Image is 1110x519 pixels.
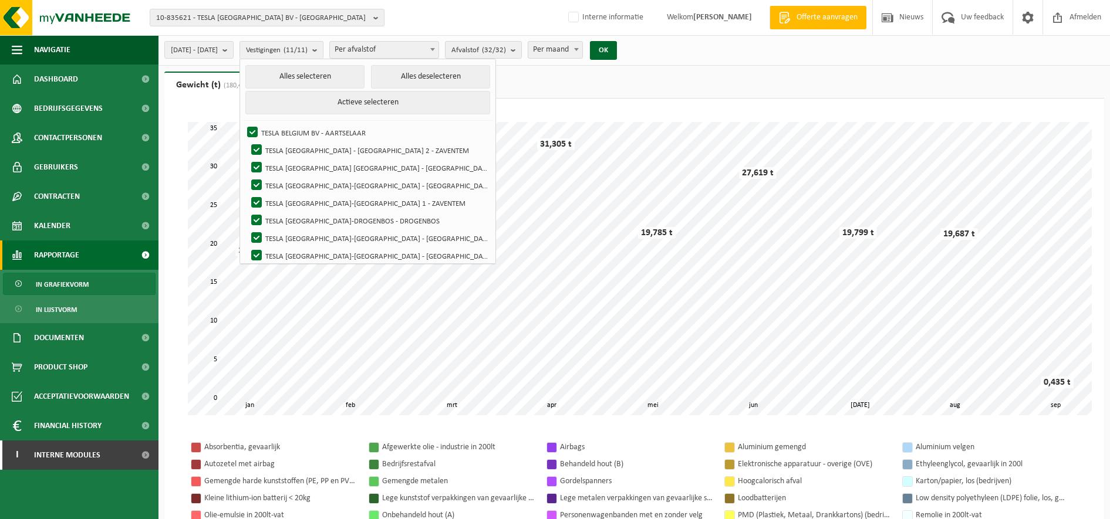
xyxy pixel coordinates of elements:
div: Karton/papier, los (bedrijven) [916,474,1068,489]
button: Alles selecteren [245,65,365,89]
span: In lijstvorm [36,298,77,321]
span: (180,467 t) [221,82,255,89]
button: OK [590,41,617,60]
span: Vestigingen [246,42,308,59]
span: Per maand [528,42,582,58]
div: Kleine lithium-ion batterij < 20kg [204,491,357,506]
span: Per afvalstof [329,41,439,59]
label: TESLA [GEOGRAPHIC_DATA]-[GEOGRAPHIC_DATA] - [GEOGRAPHIC_DATA] [249,177,490,194]
button: Afvalstof(32/32) [445,41,522,59]
label: TESLA [GEOGRAPHIC_DATA]-[GEOGRAPHIC_DATA] 1 - ZAVENTEM [249,194,490,212]
span: Navigatie [34,35,70,65]
label: TESLA [GEOGRAPHIC_DATA] - [GEOGRAPHIC_DATA] 2 - ZAVENTEM [249,141,490,159]
button: Vestigingen(11/11) [239,41,323,59]
div: Bedrijfsrestafval [382,457,535,471]
button: 10-835621 - TESLA [GEOGRAPHIC_DATA] BV - [GEOGRAPHIC_DATA] [150,9,384,26]
label: Interne informatie [566,9,643,26]
label: TESLA BELGIUM BV - AARTSELAAR [245,124,490,141]
span: Contactpersonen [34,123,102,152]
div: Gemengde metalen [382,474,535,489]
div: Ethyleenglycol, gevaarlijk in 200l [916,457,1068,471]
div: Hoogcalorisch afval [738,474,890,489]
span: Gebruikers [34,152,78,182]
span: In grafiekvorm [36,273,89,296]
span: Acceptatievoorwaarden [34,382,129,411]
a: Offerte aanvragen [770,6,866,29]
span: Documenten [34,323,84,352]
a: Gewicht (t) [164,72,267,99]
div: Lege metalen verpakkingen van gevaarlijke stoffen [560,491,713,506]
count: (11/11) [284,46,308,54]
span: Per maand [528,41,583,59]
div: Airbags [560,440,713,454]
div: Lege kunststof verpakkingen van gevaarlijke stoffen [382,491,535,506]
div: 27,619 t [739,167,777,179]
div: Behandeld hout (B) [560,457,713,471]
div: Afgewerkte olie - industrie in 200lt [382,440,535,454]
div: Loodbatterijen [738,491,890,506]
span: [DATE] - [DATE] [171,42,218,59]
span: Afvalstof [451,42,506,59]
span: 10-835621 - TESLA [GEOGRAPHIC_DATA] BV - [GEOGRAPHIC_DATA] [156,9,369,27]
div: 31,305 t [537,138,575,150]
a: In grafiekvorm [3,273,156,295]
div: Aluminium velgen [916,440,1068,454]
label: TESLA [GEOGRAPHIC_DATA]-[GEOGRAPHIC_DATA] - [GEOGRAPHIC_DATA] [249,247,490,264]
div: Absorbentia, gevaarlijk [204,440,357,454]
div: Autozetel met airbag [204,457,357,471]
div: Aluminium gemengd [738,440,890,454]
span: Rapportage [34,240,79,270]
label: TESLA [GEOGRAPHIC_DATA]-DROGENBOS - DROGENBOS [249,212,490,229]
span: Per afvalstof [330,42,438,58]
button: Actieve selecteren [245,91,490,114]
div: 19,785 t [638,227,676,239]
div: Gordelspanners [560,474,713,489]
div: Gemengde harde kunststoffen (PE, PP en PVC), recycleerbaar (industrieel) [204,474,357,489]
span: Interne modules [34,440,100,470]
button: Alles deselecteren [371,65,490,89]
span: I [12,440,22,470]
a: In lijstvorm [3,298,156,320]
label: TESLA [GEOGRAPHIC_DATA]-[GEOGRAPHIC_DATA] - [GEOGRAPHIC_DATA] [249,229,490,247]
count: (32/32) [482,46,506,54]
label: TESLA [GEOGRAPHIC_DATA] [GEOGRAPHIC_DATA] - [GEOGRAPHIC_DATA] [249,159,490,177]
div: Low density polyethyleen (LDPE) folie, los, gekleurd [916,491,1068,506]
strong: [PERSON_NAME] [693,13,752,22]
span: Offerte aanvragen [794,12,861,23]
span: Financial History [34,411,102,440]
span: Dashboard [34,65,78,94]
div: 17,550 t [235,245,273,256]
button: [DATE] - [DATE] [164,41,234,59]
div: Elektronische apparatuur - overige (OVE) [738,457,890,471]
span: Kalender [34,211,70,240]
div: 19,799 t [839,227,877,239]
div: 19,687 t [940,228,978,240]
span: Contracten [34,182,80,211]
span: Product Shop [34,352,87,382]
span: Bedrijfsgegevens [34,94,103,123]
div: 0,435 t [1041,376,1074,388]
